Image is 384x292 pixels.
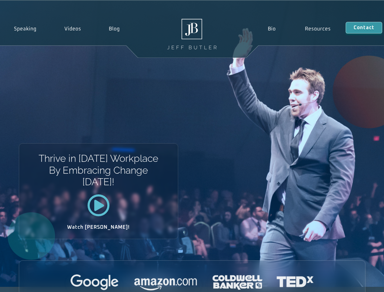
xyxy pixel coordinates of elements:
a: Contact [346,22,382,33]
a: Blog [95,22,134,36]
a: Resources [290,22,346,36]
h1: Thrive in [DATE] Workplace By Embracing Change [DATE]! [38,153,159,188]
nav: Menu [253,22,345,36]
span: Contact [354,25,374,30]
a: Bio [253,22,290,36]
h2: Watch [PERSON_NAME]! [40,225,157,230]
a: Videos [50,22,95,36]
